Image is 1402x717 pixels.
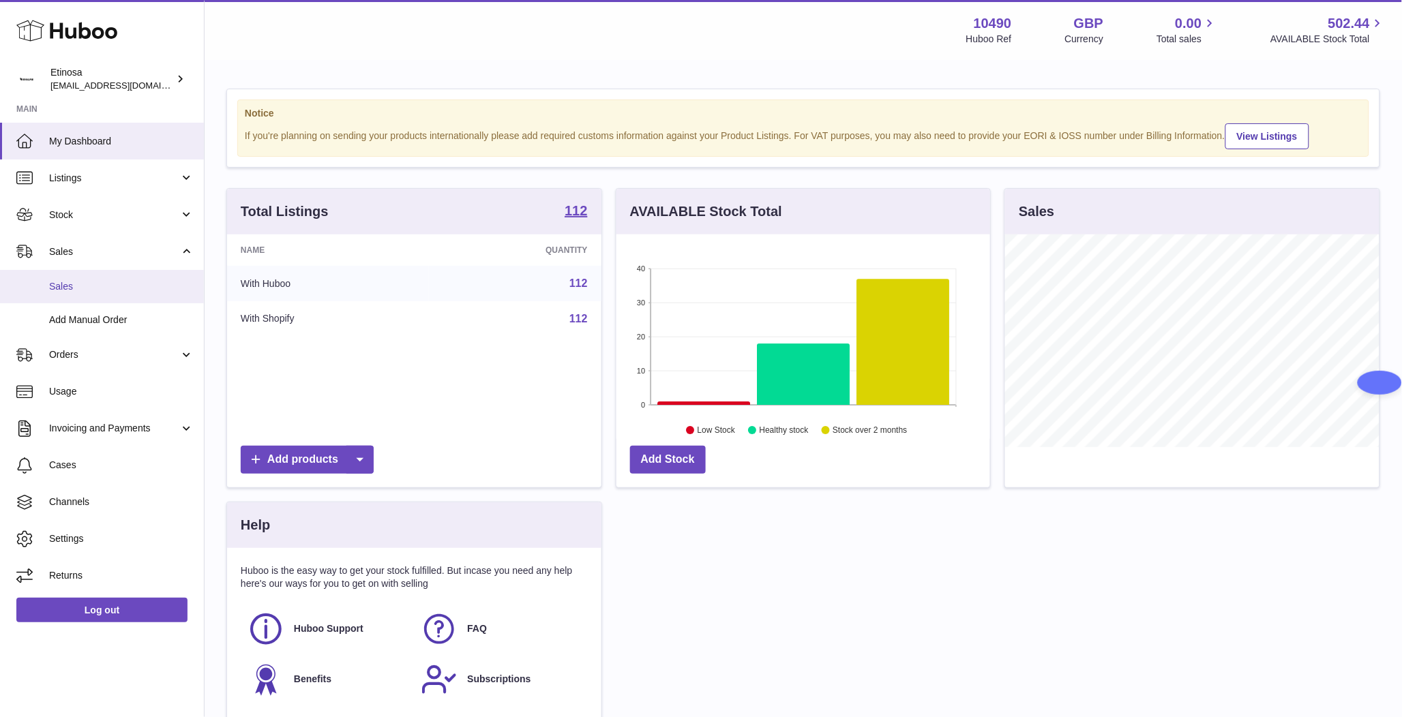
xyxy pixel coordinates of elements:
span: Cases [49,459,194,472]
div: Huboo Ref [966,33,1012,46]
text: Stock over 2 months [833,426,907,436]
p: Huboo is the easy way to get your stock fulfilled. But incase you need any help here's our ways f... [241,564,588,590]
a: 0.00 Total sales [1157,14,1217,46]
text: Low Stock [698,426,736,436]
span: Returns [49,569,194,582]
strong: GBP [1074,14,1103,33]
a: 502.44 AVAILABLE Stock Total [1270,14,1386,46]
span: Settings [49,532,194,545]
span: Stock [49,209,179,222]
span: Invoicing and Payments [49,422,179,435]
th: Quantity [429,234,601,266]
span: Sales [49,245,179,258]
h3: AVAILABLE Stock Total [630,202,782,221]
span: Sales [49,280,194,293]
a: Add Stock [630,446,706,474]
text: Healthy stock [760,426,809,436]
span: FAQ [467,622,487,635]
a: 112 [569,277,588,289]
span: Subscriptions [467,673,531,686]
span: Add Manual Order [49,314,194,326]
span: Listings [49,172,179,185]
text: 0 [641,401,645,409]
span: My Dashboard [49,135,194,148]
a: Benefits [248,661,407,698]
span: Usage [49,385,194,398]
span: AVAILABLE Stock Total [1270,33,1386,46]
td: With Shopify [227,301,429,337]
th: Name [227,234,429,266]
text: 40 [637,264,645,273]
div: If you're planning on sending your products internationally please add required customs informati... [245,121,1362,149]
text: 10 [637,367,645,375]
td: With Huboo [227,266,429,301]
span: Benefits [294,673,331,686]
a: 112 [565,204,587,220]
span: 502.44 [1328,14,1370,33]
a: FAQ [421,611,580,647]
strong: 10490 [974,14,1012,33]
span: Total sales [1157,33,1217,46]
a: Log out [16,598,188,622]
span: Huboo Support [294,622,363,635]
a: Subscriptions [421,661,580,698]
a: Add products [241,446,374,474]
h3: Total Listings [241,202,329,221]
span: Orders [49,348,179,361]
h3: Sales [1019,202,1054,221]
strong: Notice [245,107,1362,120]
span: Channels [49,495,194,508]
img: Wolphuk@gmail.com [16,69,37,89]
h3: Help [241,516,270,534]
text: 20 [637,333,645,341]
span: [EMAIL_ADDRESS][DOMAIN_NAME] [50,80,200,91]
div: Currency [1065,33,1104,46]
span: 0.00 [1176,14,1202,33]
a: Huboo Support [248,611,407,647]
strong: 112 [565,204,587,217]
a: 112 [569,313,588,324]
div: Etinosa [50,66,173,92]
a: View Listings [1225,123,1309,149]
text: 30 [637,299,645,307]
